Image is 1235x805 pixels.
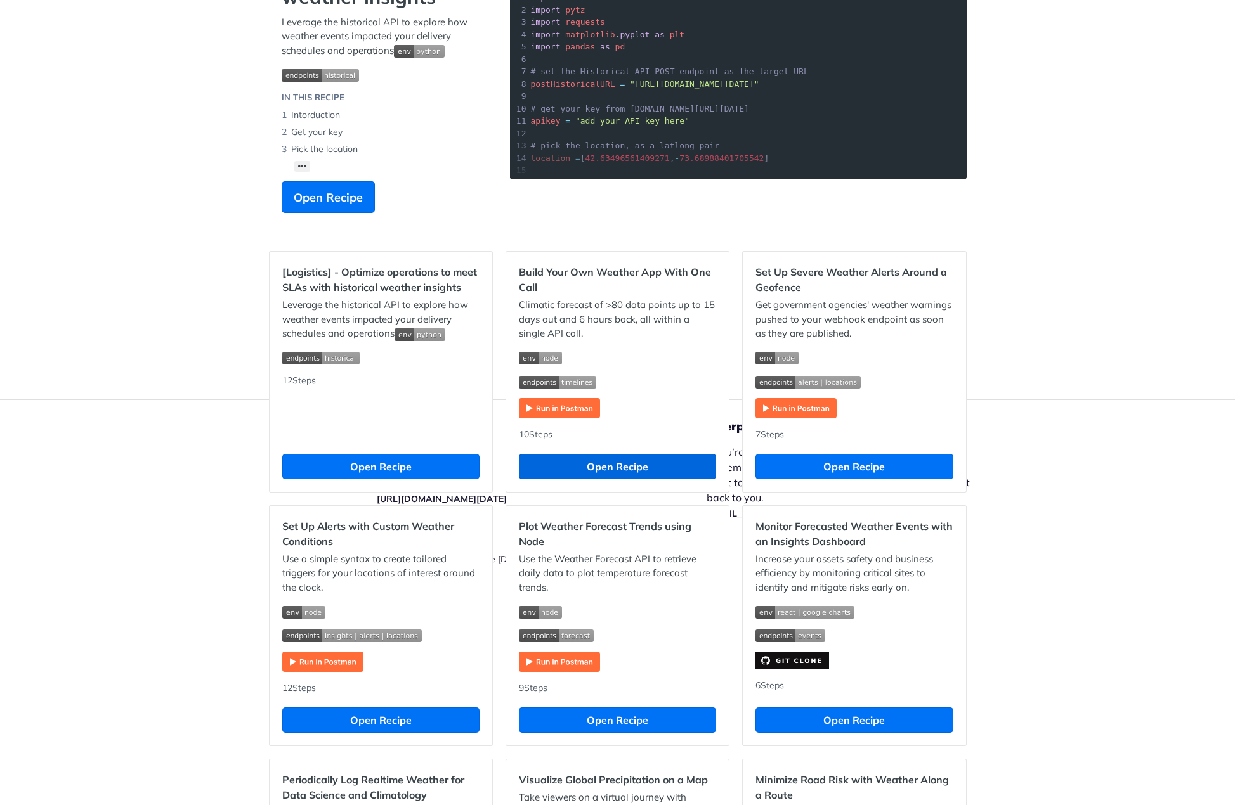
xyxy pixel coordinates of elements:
[519,552,716,595] p: Use the Weather Forecast API to retrieve daily data to plot temperature forecast trends.
[755,374,953,389] span: Expand image
[282,629,422,642] img: endpoint
[519,401,600,413] a: Expand image
[282,655,363,667] a: Expand image
[519,518,716,549] h2: Plot Weather Forecast Trends using Node
[282,604,480,619] span: Expand image
[755,707,953,733] button: Open Recipe
[282,124,485,141] li: Get your key
[282,91,344,104] div: IN THIS RECIPE
[282,181,375,213] button: Open Recipe
[282,606,325,619] img: env
[755,629,825,642] img: endpoint
[755,552,953,595] p: Increase your assets safety and business efficiency by monitoring critical sites to identify and ...
[282,69,359,82] img: endpoint
[755,376,861,389] img: endpoint
[282,552,480,595] p: Use a simple syntax to create tailored triggers for your locations of interest around the clock.
[282,454,480,479] button: Open Recipe
[519,376,596,389] img: endpoint
[519,772,716,787] h2: Visualize Global Precipitation on a Map
[519,652,600,672] img: Run in Postman
[282,772,480,802] h2: Periodically Log Realtime Weather for Data Science and Climatology
[282,352,360,364] img: endpoint
[519,655,600,667] a: Expand image
[755,679,953,695] div: 6 Steps
[282,15,485,58] p: Leverage the historical API to explore how weather events impacted your delivery schedules and op...
[519,606,562,619] img: env
[282,351,480,365] span: Expand image
[394,45,445,58] img: env
[395,328,445,341] img: env
[755,264,953,295] h2: Set Up Severe Weather Alerts Around a Geofence
[519,428,716,441] div: 10 Steps
[519,604,716,619] span: Expand image
[394,44,445,56] span: Expand image
[519,454,716,479] button: Open Recipe
[294,189,363,206] span: Open Recipe
[282,374,480,441] div: 12 Steps
[755,606,854,619] img: env
[282,518,480,549] h2: Set Up Alerts with Custom Weather Conditions
[755,652,829,669] img: clone
[755,401,837,413] a: Expand image
[755,604,953,619] span: Expand image
[282,67,485,82] span: Expand image
[519,398,600,418] img: Run in Postman
[755,628,953,643] span: Expand image
[755,428,953,441] div: 7 Steps
[519,629,594,642] img: endpoint
[519,298,716,341] p: Climatic forecast of >80 data points up to 15 days out and 6 hours back, all within a single API ...
[519,351,716,365] span: Expand image
[519,352,562,364] img: env
[282,106,485,124] li: Intorduction
[755,398,837,418] img: Run in Postman
[519,374,716,389] span: Expand image
[519,264,716,295] h2: Build Your Own Weather App With One Call
[755,518,953,549] h2: Monitor Forecasted Weather Events with an Insights Dashboard
[282,141,485,158] li: Pick the location
[395,327,445,339] span: Expand image
[755,654,829,666] a: Expand image
[282,298,480,341] p: Leverage the historical API to explore how weather events impacted your delivery schedules and op...
[282,652,363,672] img: Run in Postman
[282,264,480,295] h2: [Logistics] - Optimize operations to meet SLAs with historical weather insights
[294,161,311,172] button: •••
[755,454,953,479] button: Open Recipe
[755,351,953,365] span: Expand image
[282,628,480,643] span: Expand image
[519,628,716,643] span: Expand image
[755,352,799,364] img: env
[282,707,480,733] button: Open Recipe
[282,681,480,695] div: 12 Steps
[519,681,716,695] div: 9 Steps
[755,772,953,802] h2: Minimize Road Risk with Weather Along a Route
[377,493,507,505] a: [URL][DOMAIN_NAME][DATE]
[755,298,953,341] p: Get government agencies' weather warnings pushed to your webhook endpoint as soon as they are pub...
[519,707,716,733] button: Open Recipe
